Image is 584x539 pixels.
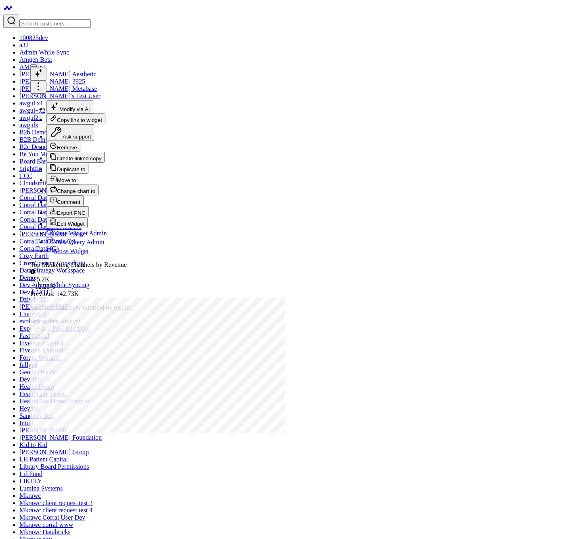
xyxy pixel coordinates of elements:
[19,158,49,165] a: Board Barn
[19,427,71,434] a: [PERSON_NAME]
[19,405,40,412] a: Heyday
[19,419,34,426] a: Intuit
[19,49,69,56] a: Admin While Sync
[19,107,45,114] a: awgul+x2
[19,56,52,63] a: Amgen Beta
[19,143,47,150] a: B2c Demo
[19,231,83,237] a: [PERSON_NAME] Test
[19,463,89,470] a: Library Board Permissions
[30,290,132,298] div: Previous: 142.73K
[19,332,49,339] a: Fast Casual
[19,376,42,383] a: Dev Test
[19,398,90,405] a: HealthCare Demo Postgres
[19,201,61,208] a: Corral Data 815
[3,15,19,28] button: Search customers button
[19,122,38,128] a: awgulx
[19,347,68,354] a: Fivetran Expired 2
[19,136,60,143] a: B2B Demo 824
[46,195,84,206] button: Comment
[19,361,38,368] a: fullga4
[19,187,71,194] a: [PERSON_NAME]
[30,283,34,290] span: ↓
[19,274,35,281] a: Demo
[19,260,85,266] a: CrossCountry Consulting
[19,318,58,325] a: evolvetogether
[19,71,97,78] a: [PERSON_NAME] Aesthetic
[19,92,101,99] a: [PERSON_NAME]'s Test User
[19,303,71,310] a: [PERSON_NAME]
[19,492,41,499] a: Mkrawc
[46,141,80,152] button: Remove
[46,163,88,174] button: Duplicate to
[19,390,66,397] a: HealthCare Demo
[19,172,32,179] a: CCC
[46,185,99,195] button: Change chart to
[19,340,63,346] a: Fivetran Expired
[19,114,42,121] a: awgul21
[19,19,91,28] input: Search customers input
[19,412,54,419] a: Sandbox Test
[19,245,59,252] a: CorralData (G)
[19,325,90,332] a: Expecting a Trial End Date
[19,209,61,216] a: Corral Data 816
[19,456,68,463] a: LH Patient Capital
[19,521,73,528] a: Mkrawc corral www
[19,485,63,492] a: Lumina Systems
[19,78,85,85] a: [PERSON_NAME] 3925
[19,252,48,259] a: Cozy Earth
[19,514,85,521] a: Mkrawc Corral User Dev
[19,34,48,41] a: 100825dev
[19,470,42,477] a: LiftFund
[46,113,105,124] button: Copy link to widget
[19,478,42,484] a: LIKELY
[35,283,55,290] span: 12.28%
[19,180,50,187] a: Cloudsmith
[19,441,47,448] a: Kid to Kid
[19,223,82,230] a: Corral Data Inc. fadsfsd
[19,42,29,48] a: a32
[19,507,92,514] a: Mkrawc client request test 4
[19,85,97,92] a: [PERSON_NAME] Metabase
[46,230,107,237] a: View Widget Admin
[19,310,50,317] a: EnergyCAP
[46,239,104,245] a: View Query Admin
[19,369,55,375] a: Geode Health
[30,276,50,283] div: 125.2K
[19,238,76,245] a: CorralData Cintia QA
[19,151,61,157] a: Be You Medical
[19,63,45,70] a: AMP Test
[46,152,105,163] button: Create linked copy
[30,261,132,268] div: Top Marketing Channels by Revenue
[46,206,89,217] button: Export PNG
[46,174,79,185] button: Move to
[46,100,93,113] button: Modify via AI
[19,100,43,107] a: awgul x1
[19,499,92,506] a: Mkrawc client request test 3
[19,354,61,361] a: Forum Ventures
[19,296,46,303] a: Dziwinski
[19,449,89,455] a: [PERSON_NAME] Group
[19,216,61,223] a: Corral Data Inc.
[19,165,42,172] a: brightfin
[46,217,88,228] button: Edit Widget
[19,129,48,136] a: B2b Demo
[46,124,94,141] button: Ask support
[19,289,53,296] a: Dev [DATE]
[46,247,89,254] a: Show Widget
[19,383,54,390] a: Health Demo
[19,194,73,201] a: Corral Data 333 Inc.
[19,529,71,535] a: Mkrawc Databricks
[19,281,89,288] a: Dev Admin While Syncing
[19,267,85,274] a: Data Strategy Workspace
[19,434,102,441] a: [PERSON_NAME] Foundation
